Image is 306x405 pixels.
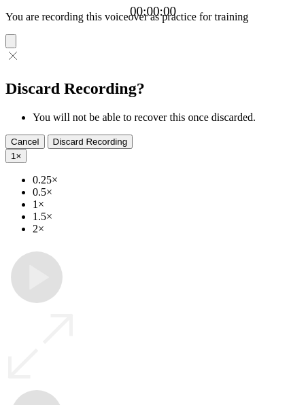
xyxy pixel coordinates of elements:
button: 1× [5,149,27,163]
span: 1 [11,151,16,161]
button: Discard Recording [48,135,133,149]
li: 1× [33,198,301,211]
a: 00:00:00 [130,4,176,19]
li: 2× [33,223,301,235]
li: 0.25× [33,174,301,186]
li: You will not be able to recover this once discarded. [33,111,301,124]
li: 1.5× [33,211,301,223]
h2: Discard Recording? [5,80,301,98]
li: 0.5× [33,186,301,198]
p: You are recording this voiceover as practice for training [5,11,301,23]
button: Cancel [5,135,45,149]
